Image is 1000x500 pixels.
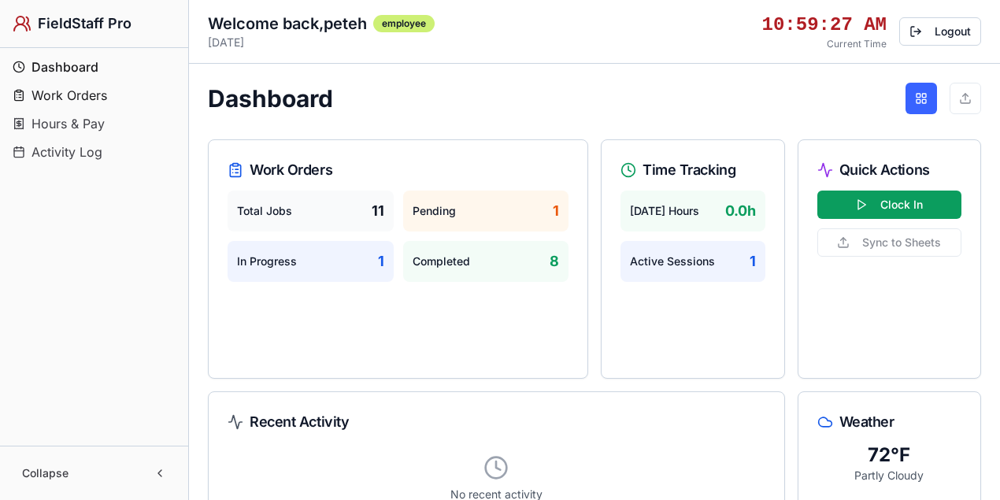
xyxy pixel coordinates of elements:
[762,38,887,50] p: Current Time
[620,159,765,181] div: Time Tracking
[550,250,559,272] span: 8
[413,254,470,269] span: Completed
[31,86,107,105] span: Work Orders
[208,84,333,113] h1: Dashboard
[906,83,937,114] button: Configure Widget Order
[208,35,435,50] p: [DATE]
[6,111,182,136] button: Hours & Pay
[817,443,962,468] div: 72°F
[237,254,297,269] span: In Progress
[762,13,887,38] div: 10:59:27 AM
[378,250,384,272] span: 1
[553,200,559,222] span: 1
[228,159,569,181] div: Work Orders
[725,200,756,222] span: 0.0 h
[31,143,102,161] span: Activity Log
[372,200,384,222] span: 11
[6,139,182,165] button: Activity Log
[413,203,456,219] span: Pending
[208,13,367,35] h2: Welcome back, peteh
[750,250,756,272] span: 1
[31,114,105,133] span: Hours & Pay
[373,15,435,32] div: employee
[31,57,98,76] span: Dashboard
[38,13,131,35] h1: FieldStaff Pro
[630,254,715,269] span: Active Sessions
[817,159,962,181] div: Quick Actions
[817,411,962,433] div: Weather
[817,468,962,483] div: Partly Cloudy
[6,54,182,80] button: Dashboard
[237,203,292,219] span: Total Jobs
[13,459,176,487] button: Collapse
[817,191,962,219] button: Clock In
[22,465,69,481] span: Collapse
[630,203,699,219] span: [DATE] Hours
[228,411,765,433] div: Recent Activity
[6,83,182,108] button: Work Orders
[899,17,981,46] button: Logout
